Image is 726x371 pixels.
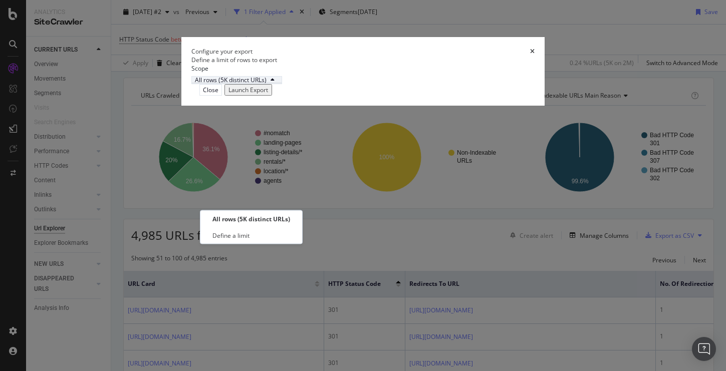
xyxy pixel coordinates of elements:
[199,84,222,96] button: Close
[530,47,535,56] div: times
[212,215,290,223] div: All rows (5K distinct URLs)
[191,47,253,56] div: Configure your export
[191,56,535,64] div: Define a limit of rows to export
[203,86,218,94] div: Close
[228,86,268,94] div: Launch Export
[224,84,272,96] button: Launch Export
[692,337,716,361] div: Open Intercom Messenger
[191,76,282,84] button: All rows (5K distinct URLs)
[181,37,545,106] div: modal
[191,64,208,73] label: Scope
[212,231,250,240] div: Define a limit
[195,77,267,83] div: All rows (5K distinct URLs)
